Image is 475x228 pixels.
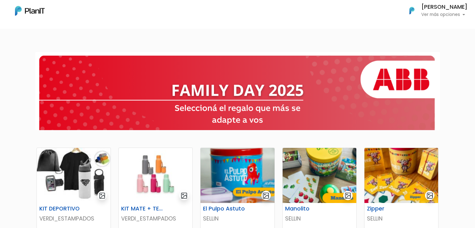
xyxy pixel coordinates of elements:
[37,148,111,203] img: thumb_WhatsApp_Image_2025-05-26_at_09.52.07.jpeg
[283,148,356,203] img: thumb_Captura_de_pantalla_2025-07-29_104833.png
[200,148,274,203] img: thumb_Captura_de_pantalla_2025-07-29_101456.png
[181,192,188,199] img: gallery-light
[36,205,87,212] h6: KIT DEPORTIVO
[421,13,468,17] p: Ver más opciones
[39,215,108,223] p: VERDI_ESTAMPADOS
[285,215,354,223] p: SELLIN
[15,6,45,16] img: PlanIt Logo
[119,148,192,203] img: thumb_2000___2000-Photoroom_-_2025-07-02T103351.963.jpg
[401,3,468,19] button: PlanIt Logo [PERSON_NAME] Ver más opciones
[344,192,352,199] img: gallery-light
[363,205,414,212] h6: Zipper
[426,192,433,199] img: gallery-light
[421,4,468,10] h6: [PERSON_NAME]
[262,192,270,199] img: gallery-light
[364,148,438,203] img: thumb_Captura_de_pantalla_2025-07-29_105257.png
[405,4,419,18] img: PlanIt Logo
[367,215,436,223] p: SELLIN
[199,205,250,212] h6: El Pulpo Astuto
[99,192,106,199] img: gallery-light
[117,205,168,212] h6: KIT MATE + TERMO
[203,215,272,223] p: SELLIN
[281,205,332,212] h6: Manolito
[121,215,190,223] p: VERDI_ESTAMPADOS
